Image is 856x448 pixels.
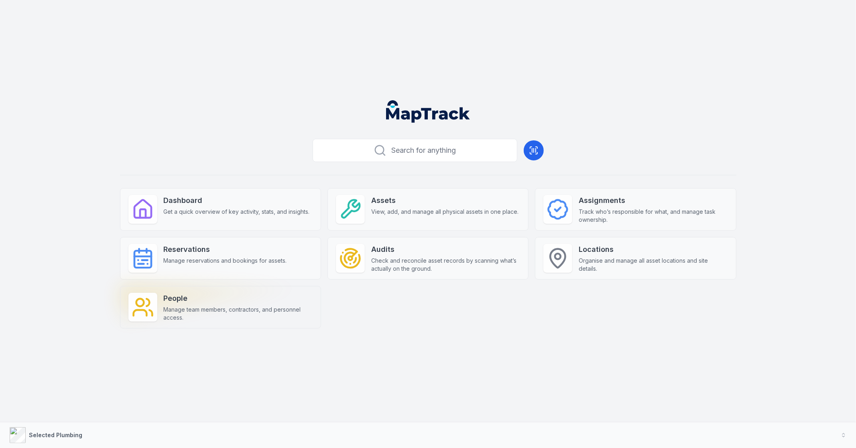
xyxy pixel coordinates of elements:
span: Get a quick overview of key activity, stats, and insights. [164,208,310,216]
strong: Dashboard [164,195,310,206]
a: AssignmentsTrack who’s responsible for what, and manage task ownership. [535,188,736,231]
strong: Assets [371,195,518,206]
strong: Locations [579,244,728,255]
span: Manage team members, contractors, and personnel access. [164,306,313,322]
a: DashboardGet a quick overview of key activity, stats, and insights. [120,188,321,231]
strong: Selected Plumbing [29,432,82,438]
span: Manage reservations and bookings for assets. [164,257,287,265]
span: Organise and manage all asset locations and site details. [579,257,728,273]
strong: People [164,293,313,304]
button: Search for anything [313,139,517,162]
a: AuditsCheck and reconcile asset records by scanning what’s actually on the ground. [327,237,529,280]
nav: Global [373,100,483,123]
span: View, add, and manage all physical assets in one place. [371,208,518,216]
span: Track who’s responsible for what, and manage task ownership. [579,208,728,224]
a: AssetsView, add, and manage all physical assets in one place. [327,188,529,231]
span: Search for anything [391,145,456,156]
strong: Audits [371,244,520,255]
a: ReservationsManage reservations and bookings for assets. [120,237,321,280]
strong: Assignments [579,195,728,206]
a: LocationsOrganise and manage all asset locations and site details. [535,237,736,280]
strong: Reservations [164,244,287,255]
span: Check and reconcile asset records by scanning what’s actually on the ground. [371,257,520,273]
a: PeopleManage team members, contractors, and personnel access. [120,286,321,328]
